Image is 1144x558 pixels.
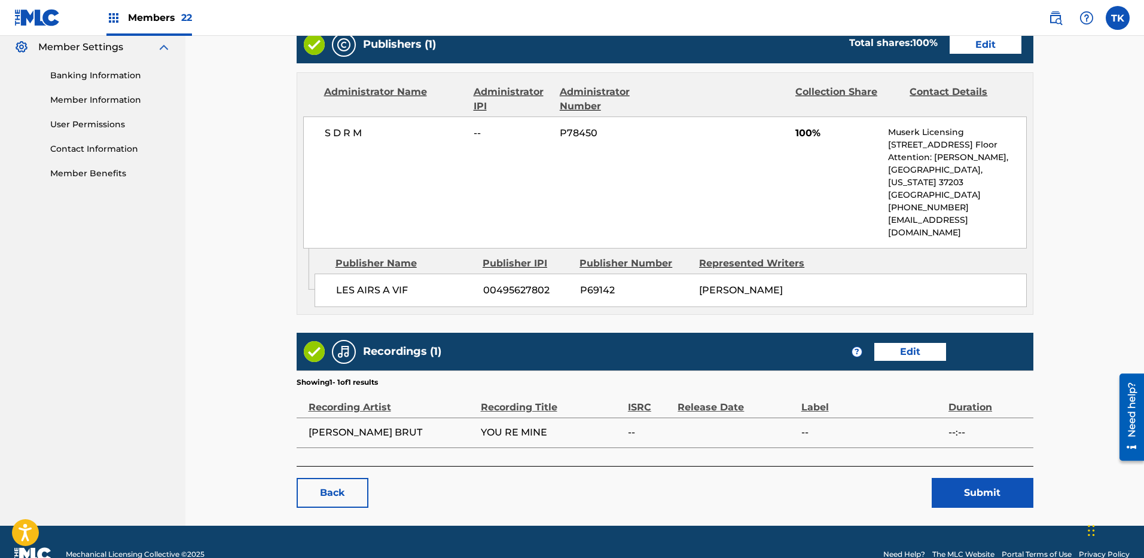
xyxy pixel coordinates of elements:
[560,126,665,140] span: P78450
[560,85,665,114] div: Administrator Number
[795,126,880,140] span: 100%
[888,139,1026,164] p: [STREET_ADDRESS] Floor Attention: [PERSON_NAME],
[1106,6,1130,30] div: User Menu
[14,9,60,26] img: MLC Logo
[297,377,378,388] p: Showing 1 - 1 of 1 results
[910,85,1015,114] div: Contact Details
[950,36,1021,54] a: Edit
[309,425,475,440] span: [PERSON_NAME] BRUT
[106,11,121,25] img: Top Rightsholders
[157,40,171,54] img: expand
[481,425,622,440] span: YOU RE MINE
[1079,11,1094,25] img: help
[888,201,1026,214] p: [PHONE_NUMBER]
[50,167,171,180] a: Member Benefits
[628,388,672,415] div: ISRC
[38,40,123,54] span: Member Settings
[50,118,171,131] a: User Permissions
[849,36,938,50] div: Total shares:
[50,94,171,106] a: Member Information
[888,164,1026,189] p: [GEOGRAPHIC_DATA], [US_STATE] 37203
[699,284,783,296] span: [PERSON_NAME]
[337,38,351,52] img: Publishers
[363,345,441,358] h5: Recordings (1)
[483,256,571,271] div: Publisher IPI
[888,126,1026,139] p: Muserk Licensing
[181,12,192,23] span: 22
[297,478,368,508] a: Back
[50,143,171,155] a: Contact Information
[483,283,571,298] span: 00495627802
[699,256,810,271] div: Represented Writers
[801,388,942,415] div: Label
[801,425,942,440] span: --
[1084,501,1144,558] iframe: Chat Widget
[50,69,171,82] a: Banking Information
[678,388,795,415] div: Release Date
[363,38,436,51] h5: Publishers (1)
[309,388,475,415] div: Recording Artist
[913,37,938,48] span: 100 %
[888,214,1026,239] p: [EMAIL_ADDRESS][DOMAIN_NAME]
[580,283,691,298] span: P69142
[304,34,325,55] img: Valid
[474,85,551,114] div: Administrator IPI
[948,425,1027,440] span: --:--
[852,347,862,357] span: ?
[325,126,465,140] span: S D R M
[337,345,351,359] img: Recordings
[932,478,1033,508] button: Submit
[14,40,29,54] img: Member Settings
[1088,513,1095,548] div: Drag
[128,11,192,24] span: Members
[324,85,465,114] div: Administrator Name
[304,341,325,362] img: Valid
[628,425,672,440] span: --
[481,388,622,415] div: Recording Title
[1044,6,1067,30] a: Public Search
[874,343,946,361] a: Edit
[1111,369,1144,465] iframe: Resource Center
[1075,6,1099,30] div: Help
[335,256,474,271] div: Publisher Name
[1048,11,1063,25] img: search
[579,256,690,271] div: Publisher Number
[888,189,1026,201] p: [GEOGRAPHIC_DATA]
[948,388,1027,415] div: Duration
[336,283,474,298] span: LES AIRS A VIF
[474,126,551,140] span: --
[795,85,901,114] div: Collection Share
